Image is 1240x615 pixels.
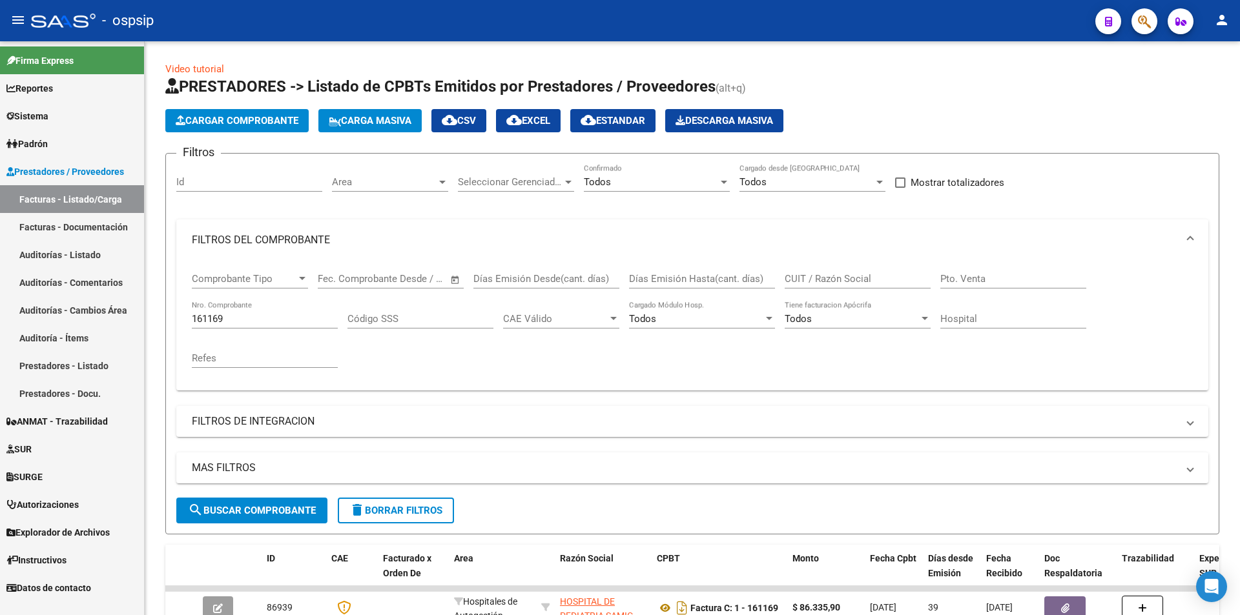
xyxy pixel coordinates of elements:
[329,115,411,126] span: Carga Masiva
[378,545,449,601] datatable-header-cell: Facturado x Orden De
[911,175,1004,190] span: Mostrar totalizadores
[581,112,596,128] mat-icon: cloud_download
[6,553,67,567] span: Instructivos
[383,553,431,578] span: Facturado x Orden De
[560,553,614,563] span: Razón Social
[584,176,611,188] span: Todos
[506,115,550,126] span: EXCEL
[318,109,422,132] button: Carga Masiva
[676,115,773,126] span: Descarga Masiva
[442,115,476,126] span: CSV
[870,553,916,563] span: Fecha Cpbt
[785,313,812,325] span: Todos
[923,545,981,601] datatable-header-cell: Días desde Emisión
[1122,553,1174,563] span: Trazabilidad
[188,502,203,518] mat-icon: search
[690,603,778,613] strong: Factura C: 1 - 161169
[555,545,652,601] datatable-header-cell: Razón Social
[458,176,563,188] span: Seleccionar Gerenciador
[176,452,1208,483] mat-expansion-panel-header: MAS FILTROS
[10,12,26,28] mat-icon: menu
[267,553,275,563] span: ID
[331,553,348,563] span: CAE
[326,545,378,601] datatable-header-cell: CAE
[192,233,1177,247] mat-panel-title: FILTROS DEL COMPROBANTE
[349,505,442,516] span: Borrar Filtros
[6,525,110,539] span: Explorador de Archivos
[192,414,1177,428] mat-panel-title: FILTROS DE INTEGRACION
[176,219,1208,261] mat-expansion-panel-header: FILTROS DEL COMPROBANTE
[448,272,463,287] button: Open calendar
[6,165,124,179] span: Prestadores / Proveedores
[506,112,522,128] mat-icon: cloud_download
[102,6,154,35] span: - ospsip
[176,406,1208,437] mat-expansion-panel-header: FILTROS DE INTEGRACION
[570,109,656,132] button: Estandar
[454,553,473,563] span: Area
[165,77,716,96] span: PRESTADORES -> Listado de CPBTs Emitidos por Prestadores / Proveedores
[6,109,48,123] span: Sistema
[262,545,326,601] datatable-header-cell: ID
[338,498,454,523] button: Borrar Filtros
[1214,12,1230,28] mat-icon: person
[6,498,79,512] span: Autorizaciones
[371,273,434,285] input: End date
[176,261,1208,390] div: FILTROS DEL COMPROBANTE
[652,545,787,601] datatable-header-cell: CPBT
[449,545,536,601] datatable-header-cell: Area
[792,553,819,563] span: Monto
[6,137,48,151] span: Padrón
[6,54,74,68] span: Firma Express
[6,414,108,428] span: ANMAT - Trazabilidad
[6,442,32,456] span: SUR
[986,602,1013,612] span: [DATE]
[629,313,656,325] span: Todos
[165,63,224,75] a: Video tutorial
[1044,553,1102,578] span: Doc Respaldatoria
[267,602,293,612] span: 86939
[792,602,840,612] strong: $ 86.335,90
[986,553,1022,578] span: Fecha Recibido
[665,109,783,132] app-download-masive: Descarga masiva de comprobantes (adjuntos)
[865,545,923,601] datatable-header-cell: Fecha Cpbt
[176,115,298,126] span: Cargar Comprobante
[318,273,360,285] input: Start date
[332,176,437,188] span: Area
[928,602,938,612] span: 39
[716,82,746,94] span: (alt+q)
[787,545,865,601] datatable-header-cell: Monto
[6,470,43,484] span: SURGE
[442,112,457,128] mat-icon: cloud_download
[176,143,221,161] h3: Filtros
[581,115,645,126] span: Estandar
[192,273,296,285] span: Comprobante Tipo
[981,545,1039,601] datatable-header-cell: Fecha Recibido
[6,581,91,595] span: Datos de contacto
[1196,571,1227,602] div: Open Intercom Messenger
[870,602,896,612] span: [DATE]
[657,553,680,563] span: CPBT
[176,498,327,523] button: Buscar Comprobante
[1117,545,1194,601] datatable-header-cell: Trazabilidad
[431,109,486,132] button: CSV
[739,176,767,188] span: Todos
[1039,545,1117,601] datatable-header-cell: Doc Respaldatoria
[6,81,53,96] span: Reportes
[165,109,309,132] button: Cargar Comprobante
[665,109,783,132] button: Descarga Masiva
[192,461,1177,475] mat-panel-title: MAS FILTROS
[188,505,316,516] span: Buscar Comprobante
[503,313,608,325] span: CAE Válido
[349,502,365,518] mat-icon: delete
[928,553,973,578] span: Días desde Emisión
[496,109,561,132] button: EXCEL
